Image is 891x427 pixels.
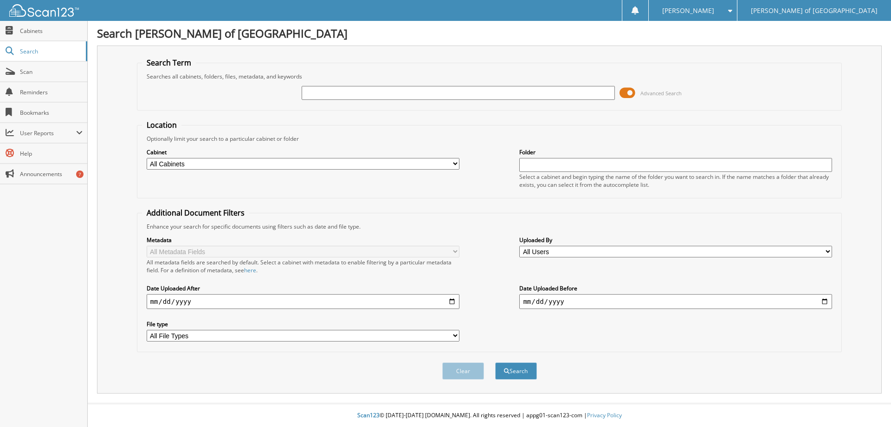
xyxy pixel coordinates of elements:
input: end [519,294,832,309]
button: Search [495,362,537,380]
span: Reminders [20,88,83,96]
div: Searches all cabinets, folders, files, metadata, and keywords [142,72,837,80]
a: Privacy Policy [587,411,622,419]
div: Enhance your search for specific documents using filters such as date and file type. [142,223,837,230]
label: Metadata [147,236,459,244]
span: Bookmarks [20,109,83,117]
span: Scan123 [357,411,380,419]
span: User Reports [20,129,76,137]
label: File type [147,320,459,328]
img: scan123-logo-white.svg [9,4,79,17]
label: Date Uploaded After [147,284,459,292]
button: Clear [442,362,484,380]
span: Advanced Search [640,90,682,97]
div: All metadata fields are searched by default. Select a cabinet with metadata to enable filtering b... [147,258,459,274]
span: Cabinets [20,27,83,35]
span: Announcements [20,170,83,178]
label: Date Uploaded Before [519,284,832,292]
label: Cabinet [147,148,459,156]
legend: Search Term [142,58,196,68]
span: [PERSON_NAME] of [GEOGRAPHIC_DATA] [751,8,878,13]
legend: Location [142,120,181,130]
div: Select a cabinet and begin typing the name of the folder you want to search in. If the name match... [519,173,832,189]
span: Search [20,47,81,55]
div: 7 [76,171,84,178]
h1: Search [PERSON_NAME] of [GEOGRAPHIC_DATA] [97,26,882,41]
span: [PERSON_NAME] [662,8,714,13]
div: © [DATE]-[DATE] [DOMAIN_NAME]. All rights reserved | appg01-scan123-com | [88,404,891,427]
span: Scan [20,68,83,76]
label: Uploaded By [519,236,832,244]
input: start [147,294,459,309]
div: Optionally limit your search to a particular cabinet or folder [142,135,837,143]
a: here [244,266,256,274]
legend: Additional Document Filters [142,208,249,218]
label: Folder [519,148,832,156]
span: Help [20,150,83,158]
